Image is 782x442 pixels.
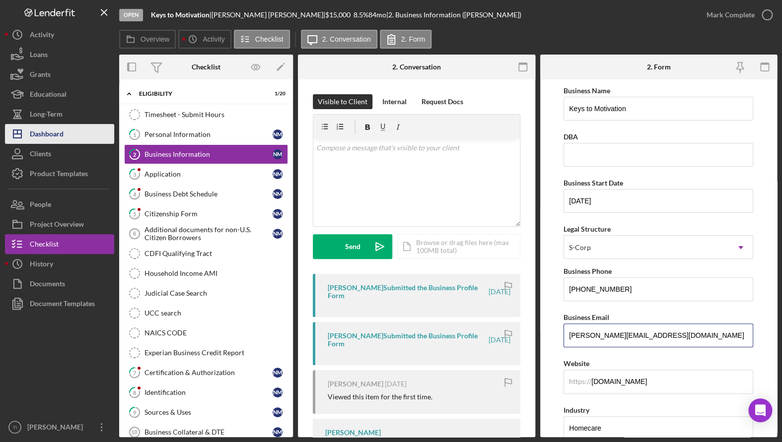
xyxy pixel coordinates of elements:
tspan: 3 [133,171,136,177]
div: https:// [569,378,591,385]
a: UCC search [124,303,288,323]
div: Documents [30,274,65,296]
tspan: 4 [133,190,137,197]
a: Timesheet - Submit Hours [124,105,288,125]
div: Experian Business Credit Report [144,349,287,357]
tspan: 10 [131,429,137,435]
div: NAICS CODE [144,329,287,337]
div: N M [273,229,283,239]
a: 2Business InformationNM [124,144,288,164]
div: Open Intercom Messenger [748,398,772,422]
div: [PERSON_NAME] [328,380,383,388]
a: 4Business Debt ScheduleNM [124,184,288,204]
a: 3ApplicationNM [124,164,288,184]
button: Activity [5,25,114,45]
tspan: 1 [133,131,136,137]
div: [PERSON_NAME] Submitted the Business Profile Form [328,332,487,348]
div: Business Information [144,150,273,158]
div: Business Collateral & DTE [144,428,273,436]
div: Internal [382,94,407,109]
div: 2. Form [646,63,670,71]
a: 7Certification & AuthorizationNM [124,363,288,382]
button: Mark Complete [697,5,777,25]
label: Business Phone [564,267,612,275]
div: Timesheet - Submit Hours [144,111,287,119]
div: Citizenship Form [144,210,273,218]
a: Grants [5,64,114,84]
span: $15,000 [325,10,351,19]
label: Business Start Date [564,179,623,187]
a: 5Citizenship FormNM [124,204,288,224]
button: Educational [5,84,114,104]
tspan: 2 [133,151,136,157]
a: 6Additional documents for non-U.S. Citizen BorrowersNM [124,224,288,244]
button: Overview [119,30,176,49]
div: Mark Complete [707,5,755,25]
text: TI [13,425,17,430]
label: Overview [141,35,169,43]
tspan: 6 [133,231,136,237]
div: Dashboard [30,124,64,146]
tspan: 8 [133,389,136,395]
button: Documents [5,274,114,294]
div: N M [273,169,283,179]
button: Visible to Client [313,94,372,109]
tspan: 9 [133,409,137,415]
div: N M [273,129,283,139]
div: 2. Conversation [392,63,440,71]
div: | 2. Business Information ([PERSON_NAME]) [386,11,521,19]
div: Educational [30,84,67,107]
div: Document Templates [30,294,95,316]
button: Loans [5,45,114,64]
div: Checklist [192,63,220,71]
div: Additional documents for non-U.S. Citizen Borrowers [144,226,273,242]
div: [PERSON_NAME] [PERSON_NAME] | [212,11,325,19]
button: Checklist [234,30,290,49]
label: Website [564,359,589,368]
div: Checklist [30,234,59,256]
div: Certification & Authorization [144,369,273,377]
div: 8.5 % [354,11,368,19]
div: N M [273,149,283,159]
button: People [5,194,114,214]
button: Dashboard [5,124,114,144]
div: Open [119,9,143,21]
a: Judicial Case Search [124,283,288,303]
a: 10Business Collateral & DTENM [124,422,288,442]
div: N M [273,368,283,378]
div: Long-Term [30,104,63,126]
a: Household Income AMI [124,263,288,283]
div: Identification [144,388,273,396]
div: 84 mo [368,11,386,19]
button: History [5,254,114,274]
tspan: 5 [133,210,136,217]
button: Checklist [5,234,114,254]
div: N M [273,387,283,397]
label: Business Name [564,86,610,95]
div: Loans [30,45,48,67]
div: N M [273,407,283,417]
div: Sources & Uses [144,408,273,416]
label: 2. Conversation [322,35,371,43]
div: [PERSON_NAME] Submitted the Business Profile Form [328,284,487,300]
div: UCC search [144,309,287,317]
time: 2025-07-16 21:16 [385,380,407,388]
div: CDFI Qualifying Tract [144,250,287,257]
a: 9Sources & UsesNM [124,402,288,422]
div: Grants [30,64,51,87]
div: Visible to Client [318,94,367,109]
a: Long-Term [5,104,114,124]
button: Project Overview [5,214,114,234]
a: Clients [5,144,114,164]
div: History [30,254,53,276]
div: Product Templates [30,164,88,186]
a: 8IdentificationNM [124,382,288,402]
